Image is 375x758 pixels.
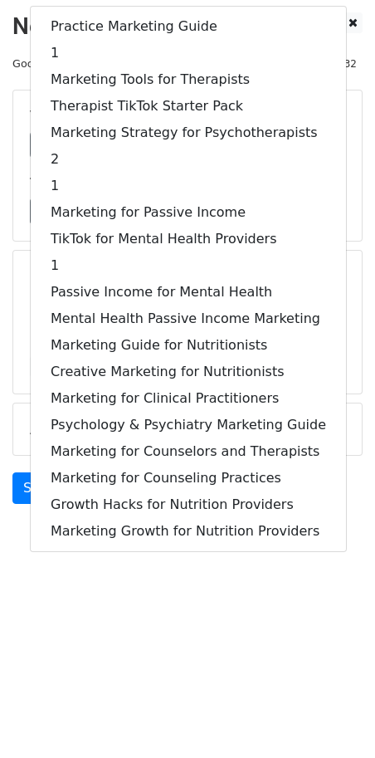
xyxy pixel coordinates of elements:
[12,12,363,41] h2: New Campaign
[31,359,346,385] a: Creative Marketing for Nutritionists
[31,66,346,93] a: Marketing Tools for Therapists
[31,13,346,40] a: Practice Marketing Guide
[31,438,346,465] a: Marketing for Counselors and Therapists
[31,332,346,359] a: Marketing Guide for Nutritionists
[31,306,346,332] a: Mental Health Passive Income Marketing
[31,120,346,146] a: Marketing Strategy for Psychotherapists
[12,57,222,70] small: Google Sheet:
[31,518,346,545] a: Marketing Growth for Nutrition Providers
[31,385,346,412] a: Marketing for Clinical Practitioners
[31,465,346,491] a: Marketing for Counseling Practices
[31,252,346,279] a: 1
[31,226,346,252] a: TikTok for Mental Health Providers
[31,173,346,199] a: 1
[31,199,346,226] a: Marketing for Passive Income
[12,472,67,504] a: Send
[31,279,346,306] a: Passive Income for Mental Health
[31,93,346,120] a: Therapist TikTok Starter Pack
[292,678,375,758] iframe: Chat Widget
[31,412,346,438] a: Psychology & Psychiatry Marketing Guide
[31,40,346,66] a: 1
[31,146,346,173] a: 2
[31,491,346,518] a: Growth Hacks for Nutrition Providers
